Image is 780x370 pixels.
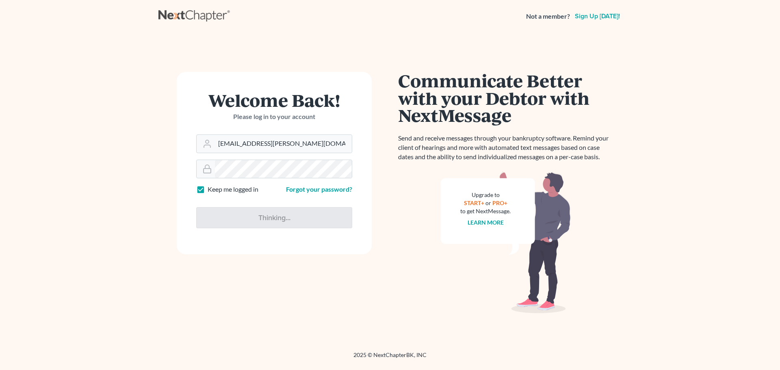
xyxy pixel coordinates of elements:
[196,91,352,109] h1: Welcome Back!
[158,351,622,366] div: 2025 © NextChapterBK, INC
[460,191,511,199] div: Upgrade to
[526,12,570,21] strong: Not a member?
[492,199,507,206] a: PRO+
[215,135,352,153] input: Email Address
[468,219,504,226] a: Learn more
[464,199,484,206] a: START+
[208,185,258,194] label: Keep me logged in
[398,134,613,162] p: Send and receive messages through your bankruptcy software. Remind your client of hearings and mo...
[460,207,511,215] div: to get NextMessage.
[196,112,352,121] p: Please log in to your account
[485,199,491,206] span: or
[398,72,613,124] h1: Communicate Better with your Debtor with NextMessage
[441,171,571,314] img: nextmessage_bg-59042aed3d76b12b5cd301f8e5b87938c9018125f34e5fa2b7a6b67550977c72.svg
[573,13,622,19] a: Sign up [DATE]!
[196,207,352,228] input: Thinking...
[286,185,352,193] a: Forgot your password?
